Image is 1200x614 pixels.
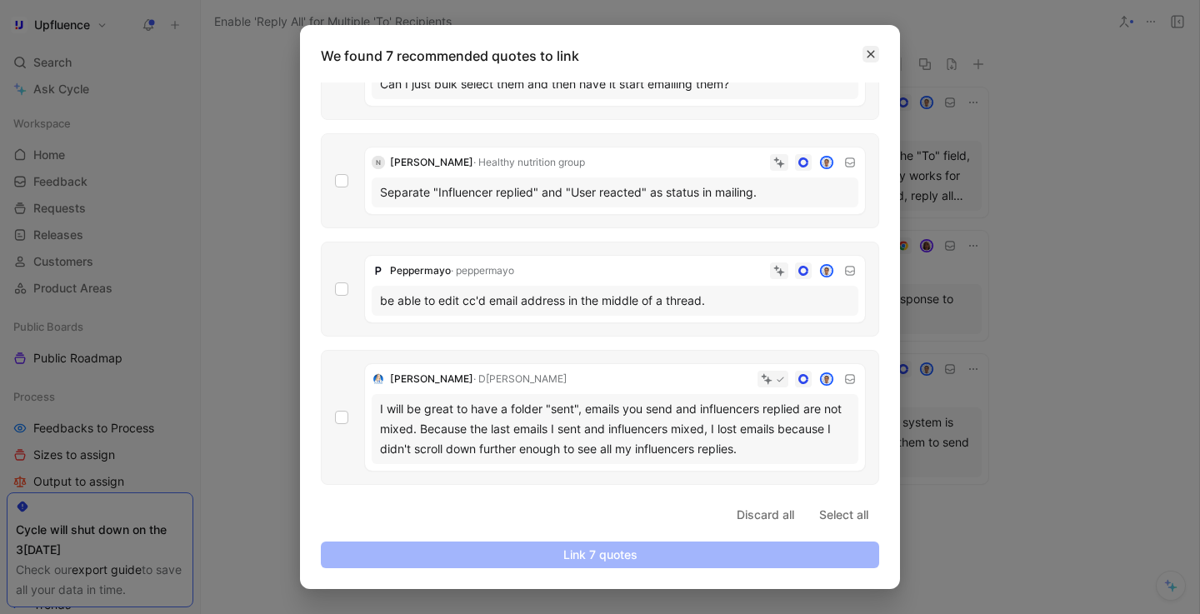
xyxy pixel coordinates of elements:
[737,505,794,525] span: Discard all
[380,399,850,459] div: I will be great to have a folder "sent", emails you send and influencers replied are not mixed. B...
[473,372,567,385] span: · D[PERSON_NAME]
[819,505,868,525] span: Select all
[822,157,832,168] img: avatar
[380,291,850,311] div: be able to edit cc'd email address in the middle of a thread.
[726,502,805,528] button: Discard all
[380,74,850,94] div: Can I just bulk select them and then have it start emailing them?
[822,374,832,385] img: avatar
[473,156,585,168] span: · Healthy nutrition group
[390,156,473,168] span: [PERSON_NAME]
[390,264,451,277] span: Peppermayo
[372,372,385,386] img: logo
[808,502,879,528] button: Select all
[822,266,832,277] img: avatar
[372,264,385,277] img: logo
[380,182,850,202] div: Separate "Influencer replied" and "User reacted" as status in mailing.
[451,264,514,277] span: · peppermayo
[390,372,473,385] span: [PERSON_NAME]
[372,156,385,169] div: N
[321,46,889,66] p: We found 7 recommended quotes to link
